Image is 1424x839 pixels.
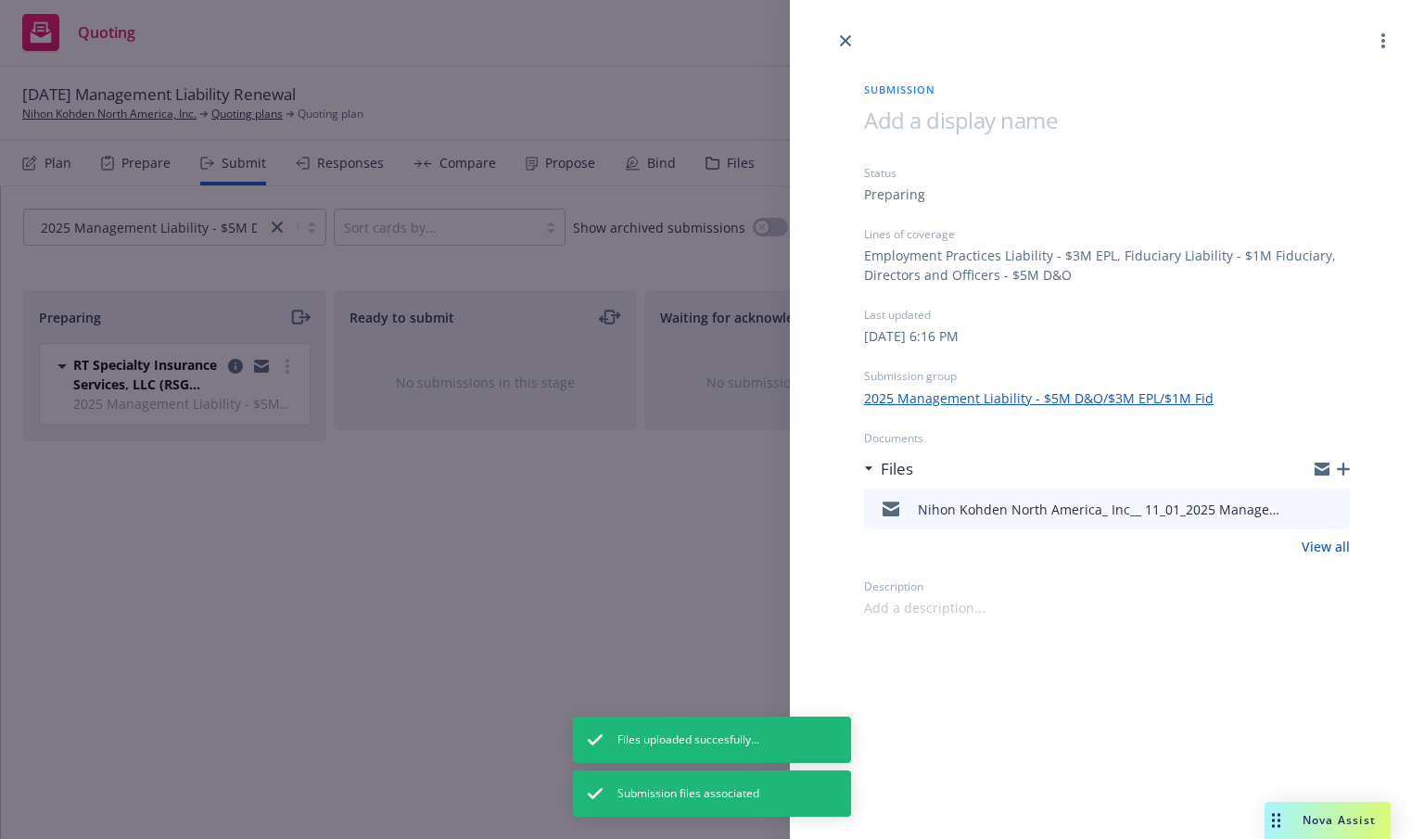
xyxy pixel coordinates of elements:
[864,430,1350,446] div: Documents
[1302,537,1350,556] a: View all
[918,500,1289,519] div: Nihon Kohden North America_ Inc__ 11_01_2025 Management Liability Renewal Submission (RT).msg
[864,82,1350,97] span: Submission
[864,578,1350,594] div: Description
[864,307,1350,323] div: Last updated
[864,368,1350,384] div: Submission group
[864,457,913,481] div: Files
[1265,802,1391,839] button: Nova Assist
[617,731,759,748] span: Files uploaded succesfully...
[864,326,959,346] div: [DATE] 6:16 PM
[1372,30,1394,52] a: more
[864,184,925,204] div: Preparing
[864,226,1350,242] div: Lines of coverage
[1296,498,1311,520] button: download file
[834,30,857,52] a: close
[1326,498,1342,520] button: preview file
[881,457,913,481] h3: Files
[864,246,1350,285] div: Employment Practices Liability - $3M EPL, Fiduciary Liability - $1M Fiduciary, Directors and Offi...
[864,165,1350,181] div: Status
[864,388,1214,408] a: 2025 Management Liability - $5M D&O/$3M EPL/$1M Fid
[1303,812,1376,828] span: Nova Assist
[617,785,759,802] span: Submission files associated
[1265,802,1288,839] div: Drag to move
